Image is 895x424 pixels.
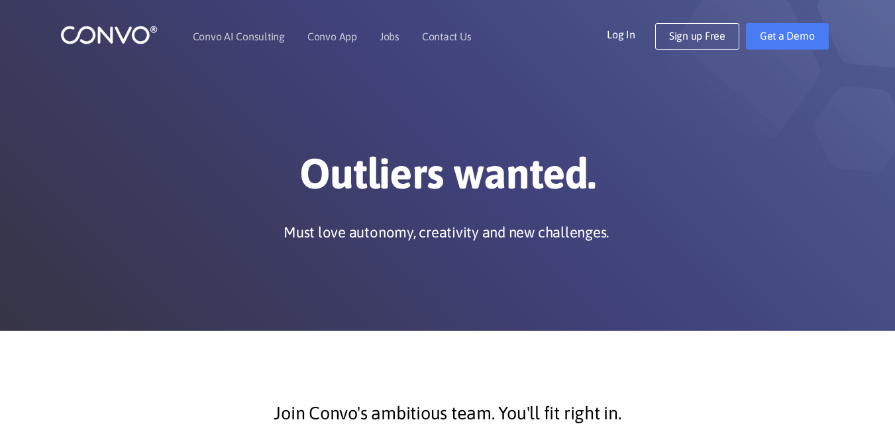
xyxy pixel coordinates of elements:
a: Sign up Free [655,23,739,50]
h1: Outliers wanted. [80,148,816,209]
a: Log In [607,23,655,44]
a: Convo AI Consulting [193,31,285,42]
a: Contact Us [422,31,472,42]
a: Get a Demo [746,23,829,50]
p: Must love autonomy, creativity and new challenges. [284,222,609,242]
img: logo_1.png [60,24,158,45]
a: Jobs [380,31,399,42]
a: Convo App [307,31,357,42]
